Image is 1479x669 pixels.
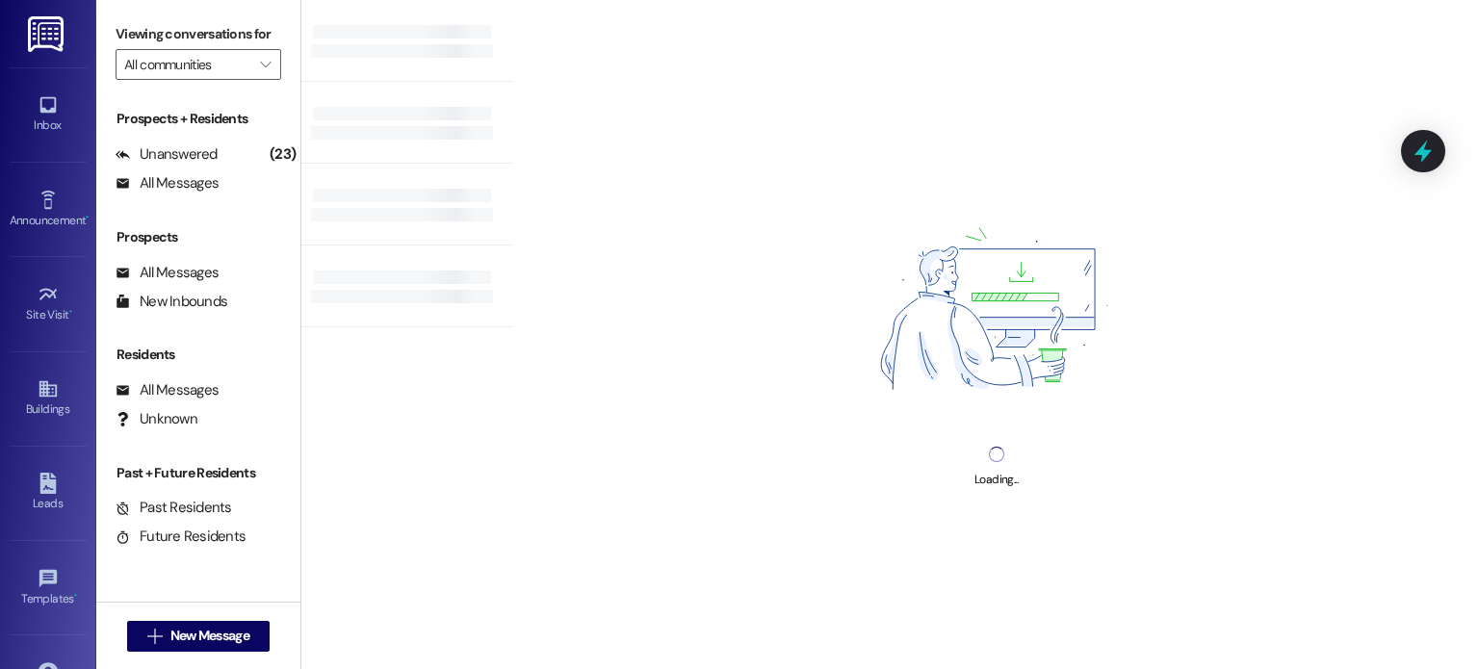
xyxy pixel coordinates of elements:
[116,409,197,429] div: Unknown
[116,173,219,193] div: All Messages
[96,109,300,129] div: Prospects + Residents
[127,621,270,652] button: New Message
[116,263,219,283] div: All Messages
[116,19,281,49] label: Viewing conversations for
[974,470,1018,490] div: Loading...
[96,345,300,365] div: Residents
[10,278,87,330] a: Site Visit •
[116,498,232,518] div: Past Residents
[116,380,219,400] div: All Messages
[74,589,77,603] span: •
[96,463,300,483] div: Past + Future Residents
[28,16,67,52] img: ResiDesk Logo
[96,227,300,247] div: Prospects
[265,140,300,169] div: (23)
[86,211,89,224] span: •
[116,144,218,165] div: Unanswered
[170,626,249,646] span: New Message
[116,292,227,312] div: New Inbounds
[116,527,246,547] div: Future Residents
[260,57,271,72] i: 
[124,49,250,80] input: All communities
[10,89,87,141] a: Inbox
[147,629,162,644] i: 
[69,305,72,319] span: •
[10,373,87,425] a: Buildings
[10,562,87,614] a: Templates •
[10,467,87,519] a: Leads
